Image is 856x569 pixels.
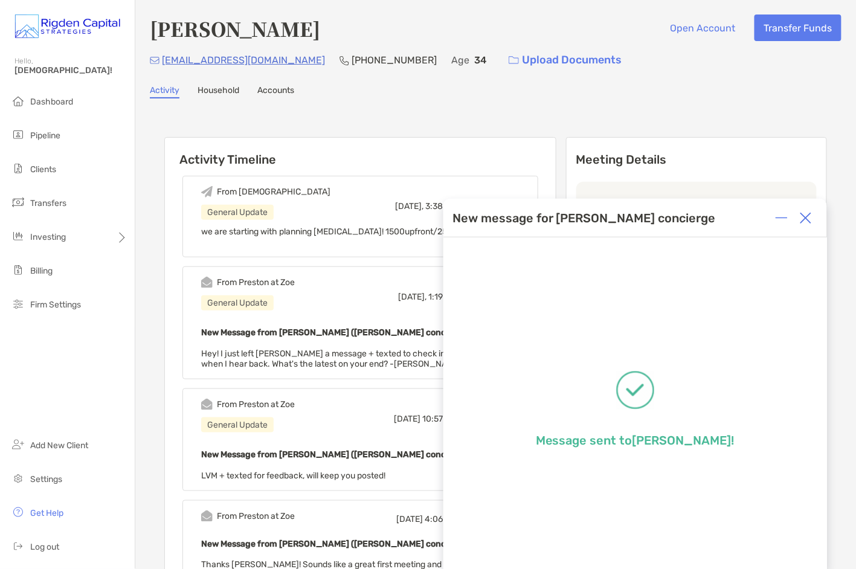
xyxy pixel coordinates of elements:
img: add_new_client icon [11,437,25,452]
img: transfers icon [11,195,25,210]
div: General Update [201,205,274,220]
button: Open Account [661,14,745,41]
p: [PHONE_NUMBER] [352,53,437,68]
span: 4:06 PM MD [425,514,471,524]
span: Log out [30,542,59,552]
img: Event icon [201,277,213,288]
img: clients icon [11,161,25,176]
span: Transfers [30,198,66,208]
img: Close [800,212,812,224]
a: Upload Documents [501,47,629,73]
div: General Update [201,295,274,310]
a: Accounts [257,85,294,98]
span: Firm Settings [30,300,81,310]
img: logout icon [11,539,25,553]
h4: [PERSON_NAME] [150,14,320,42]
span: Get Help [30,508,63,518]
img: firm-settings icon [11,297,25,311]
span: [DATE] [394,414,420,424]
img: settings icon [11,471,25,486]
a: Household [198,85,239,98]
span: Pipeline [30,130,60,141]
div: From Preston at Zoe [217,399,295,410]
div: General Update [201,417,274,432]
button: Transfer Funds [755,14,842,41]
img: Expand or collapse [776,212,788,224]
p: Age [451,53,469,68]
p: 34 [474,53,486,68]
p: Message sent to [PERSON_NAME] ! [536,433,735,448]
b: New Message from [PERSON_NAME] ([PERSON_NAME] concierge) [201,539,469,549]
span: 1:19 PM MD [428,292,471,302]
span: Settings [30,474,62,484]
b: New Message from [PERSON_NAME] ([PERSON_NAME] concierge) [201,449,469,460]
img: Zoe Logo [14,5,120,48]
span: Billing [30,266,53,276]
img: Event icon [201,510,213,522]
span: Add New Client [30,440,88,451]
img: button icon [509,56,519,65]
span: 10:57 AM MD [422,414,471,424]
p: Last meeting [586,196,807,211]
span: LVM + texted for feedback, will keep you posted! [201,471,385,481]
img: Message successfully sent [616,371,655,410]
img: investing icon [11,229,25,243]
img: get-help icon [11,505,25,519]
img: Event icon [201,186,213,198]
div: From [DEMOGRAPHIC_DATA] [217,187,330,197]
div: From Preston at Zoe [217,277,295,288]
b: New Message from [PERSON_NAME] ([PERSON_NAME] concierge) [201,327,469,338]
p: [EMAIL_ADDRESS][DOMAIN_NAME] [162,53,325,68]
img: Event icon [201,399,213,410]
div: From Preston at Zoe [217,511,295,521]
span: 3:38 PM MD [425,201,471,211]
span: [DATE], [395,201,423,211]
span: [DATE] [396,514,423,524]
span: Investing [30,232,66,242]
span: we are starting with planning [MEDICAL_DATA]! 1500upfront/250monthly [201,227,484,237]
p: Meeting Details [576,152,817,167]
div: New message for [PERSON_NAME] concierge [452,211,716,225]
img: billing icon [11,263,25,277]
img: pipeline icon [11,127,25,142]
span: [DEMOGRAPHIC_DATA]! [14,65,127,76]
img: Email Icon [150,57,159,64]
span: Clients [30,164,56,175]
img: Phone Icon [340,56,349,65]
span: [DATE], [398,292,426,302]
img: dashboard icon [11,94,25,108]
span: Dashboard [30,97,73,107]
span: Hey! I just left [PERSON_NAME] a message + texted to check in, will let you know when I hear back... [201,349,511,369]
a: Activity [150,85,179,98]
h6: Activity Timeline [165,138,556,167]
